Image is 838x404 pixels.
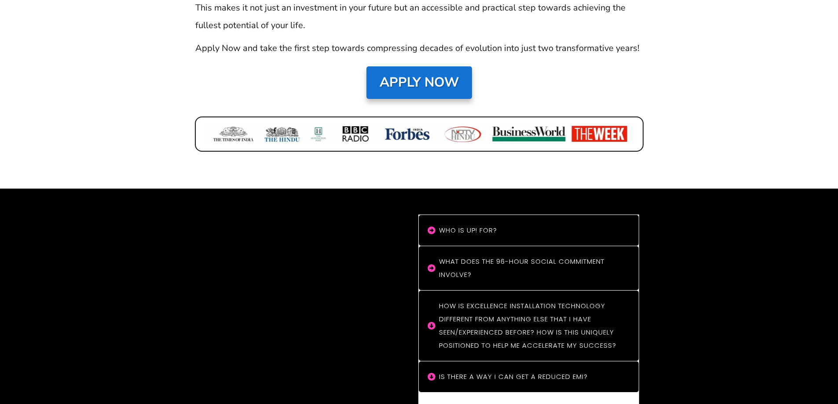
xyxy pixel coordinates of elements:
h4: How is Excellence Installation Technology different from anything else that I have seen/experienc... [439,299,628,352]
a: Apply Now [366,66,472,99]
p: Apply Now and take the first step towards compressing decades of evolution into just two transfor... [195,40,643,57]
img: forbes-1 [204,125,635,143]
strong: Apply Now [380,73,459,91]
h4: What does the 96-hour social commitment involve? [439,255,628,281]
h4: Who is uP! For? [439,224,628,237]
h4: Is there a way I can get a reduced EMI? [439,370,628,383]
